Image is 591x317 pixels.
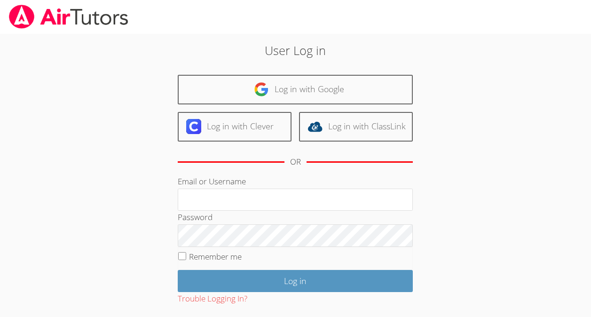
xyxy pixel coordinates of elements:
img: clever-logo-6eab21bc6e7a338710f1a6ff85c0baf02591cd810cc4098c63d3a4b26e2feb20.svg [186,119,201,134]
a: Log in with ClassLink [299,112,413,142]
label: Email or Username [178,176,246,187]
div: OR [290,155,301,169]
button: Trouble Logging In? [178,292,247,306]
label: Password [178,212,213,222]
a: Log in with Google [178,75,413,104]
img: classlink-logo-d6bb404cc1216ec64c9a2012d9dc4662098be43eaf13dc465df04b49fa7ab582.svg [307,119,323,134]
label: Remember me [189,251,242,262]
a: Log in with Clever [178,112,292,142]
input: Log in [178,270,413,292]
img: airtutors_banner-c4298cdbf04f3fff15de1276eac7730deb9818008684d7c2e4769d2f7ddbe033.png [8,5,129,29]
img: google-logo-50288ca7cdecda66e5e0955fdab243c47b7ad437acaf1139b6f446037453330a.svg [254,82,269,97]
h2: User Log in [136,41,455,59]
